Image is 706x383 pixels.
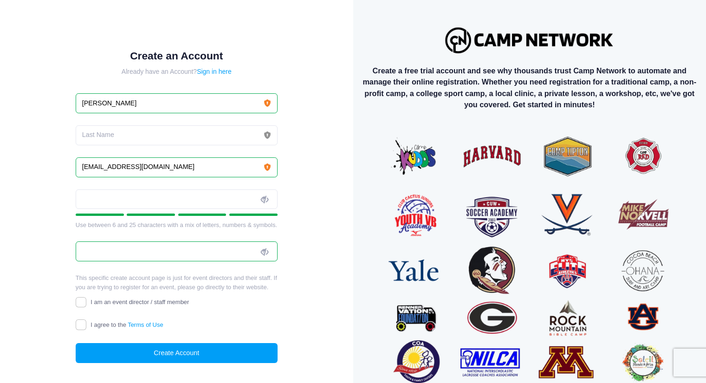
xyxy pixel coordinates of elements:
input: I am an event director / staff member [76,297,86,308]
input: Last Name [76,125,278,145]
p: This specific create account page is just for event directors and their staff. If you are trying ... [76,273,278,292]
a: Terms of Use [128,321,163,328]
div: Already have an Account? [76,67,278,77]
button: Create Account [76,343,278,363]
img: Logo [441,23,618,58]
p: Create a free trial account and see why thousands trust Camp Network to automate and manage their... [361,65,699,110]
input: I agree to theTerms of Use [76,319,86,330]
span: I am an event director / staff member [91,299,189,305]
div: Use between 6 and 25 characters with a mix of letters, numbers & symbols. [76,221,278,230]
h1: Create an Account [76,50,278,62]
input: Email [76,157,278,177]
span: I agree to the [91,321,163,328]
input: First Name [76,93,278,113]
a: Sign in here [197,68,232,75]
